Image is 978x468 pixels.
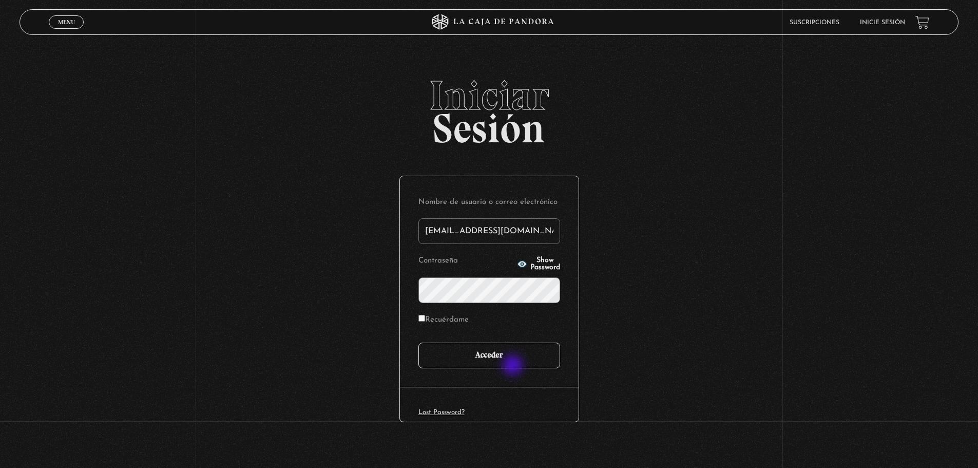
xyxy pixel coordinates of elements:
h2: Sesión [20,75,958,141]
span: Iniciar [20,75,958,116]
input: Acceder [418,343,560,368]
input: Recuérdame [418,315,425,322]
span: Menu [58,19,75,25]
label: Recuérdame [418,312,469,328]
a: Inicie sesión [860,20,905,26]
label: Nombre de usuario o correo electrónico [418,195,560,211]
label: Contraseña [418,253,514,269]
button: Show Password [517,257,560,271]
span: Show Password [530,257,560,271]
a: Lost Password? [418,409,465,416]
a: View your shopping cart [915,15,929,29]
a: Suscripciones [790,20,839,26]
span: Cerrar [54,28,79,35]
